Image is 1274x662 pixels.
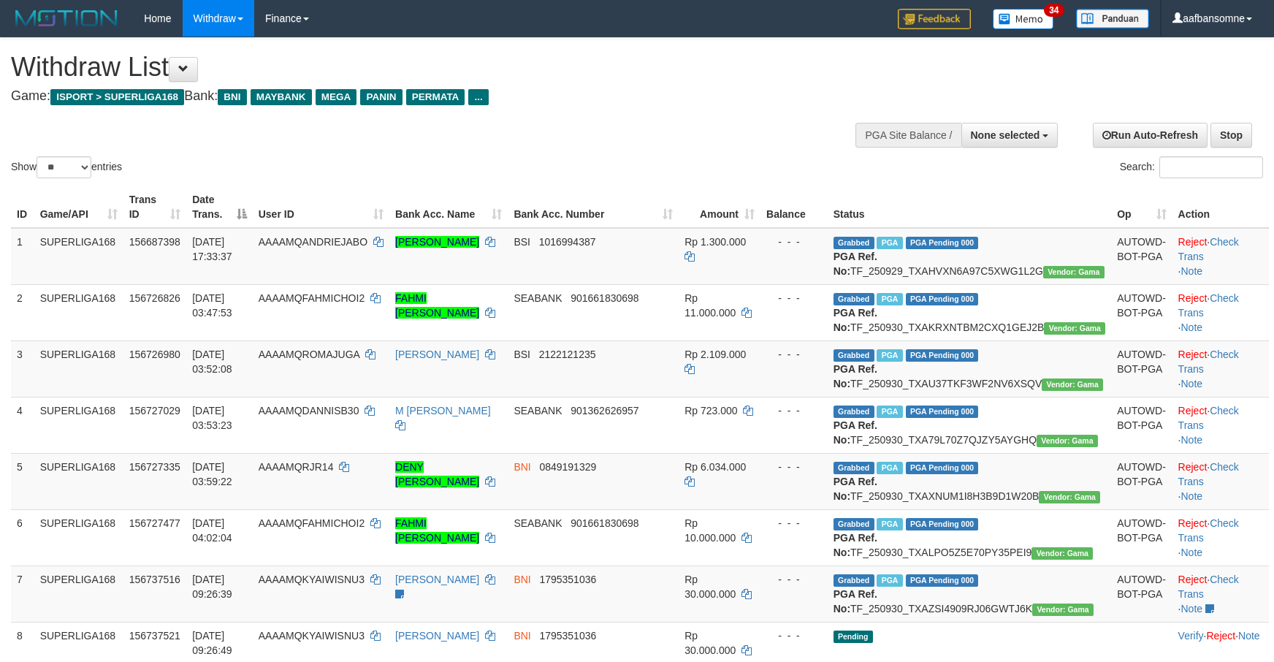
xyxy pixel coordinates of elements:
span: [DATE] 17:33:37 [192,236,232,262]
span: Grabbed [834,349,874,362]
span: Copy 1016994387 to clipboard [539,236,596,248]
span: SEABANK [514,405,562,416]
th: ID [11,186,34,228]
span: BNI [514,630,530,642]
span: Marked by aafnonsreyleab [877,462,902,474]
a: Note [1180,434,1202,446]
b: PGA Ref. No: [834,588,877,615]
td: SUPERLIGA168 [34,340,123,397]
a: Reject [1178,517,1208,529]
td: · · [1172,228,1269,285]
div: - - - [766,628,822,643]
button: None selected [961,123,1059,148]
a: Check Trans [1178,349,1239,375]
th: Game/API: activate to sort column ascending [34,186,123,228]
span: BNI [514,461,530,473]
span: PGA Pending [906,574,979,587]
td: TF_250930_TXAKRXNTBM2CXQ1GEJ2B [828,284,1111,340]
a: DENY [PERSON_NAME] [395,461,479,487]
td: AUTOWD-BOT-PGA [1111,340,1172,397]
a: Check Trans [1178,405,1239,431]
td: TF_250930_TXAU37TKF3WF2NV6XSQV [828,340,1111,397]
span: Marked by aafandaneth [877,293,902,305]
td: 1 [11,228,34,285]
td: AUTOWD-BOT-PGA [1111,397,1172,453]
span: Rp 11.000.000 [684,292,736,319]
span: 156737516 [129,574,180,585]
div: - - - [766,235,822,249]
div: - - - [766,291,822,305]
span: [DATE] 03:47:53 [192,292,232,319]
td: SUPERLIGA168 [34,284,123,340]
a: Note [1180,378,1202,389]
span: Rp 30.000.000 [684,630,736,656]
span: Copy 901362626957 to clipboard [571,405,638,416]
span: AAAAMQFAHMICHOI2 [259,517,365,529]
label: Show entries [11,156,122,178]
a: [PERSON_NAME] [395,236,479,248]
td: 5 [11,453,34,509]
th: Bank Acc. Name: activate to sort column ascending [389,186,508,228]
td: SUPERLIGA168 [34,397,123,453]
span: Vendor URL: https://trx31.1velocity.biz [1043,266,1105,278]
div: PGA Site Balance / [855,123,961,148]
span: Marked by aafandaneth [877,406,902,418]
a: [PERSON_NAME] [395,574,479,585]
div: - - - [766,347,822,362]
span: [DATE] 03:59:22 [192,461,232,487]
a: Note [1180,490,1202,502]
td: AUTOWD-BOT-PGA [1111,228,1172,285]
td: AUTOWD-BOT-PGA [1111,566,1172,622]
h4: Game: Bank: [11,89,835,104]
img: panduan.png [1076,9,1149,28]
span: Marked by aafromsomean [877,349,902,362]
span: Vendor URL: https://trx31.1velocity.biz [1032,604,1094,616]
input: Search: [1159,156,1263,178]
td: 6 [11,509,34,566]
td: · · [1172,453,1269,509]
span: [DATE] 09:26:39 [192,574,232,600]
a: Note [1180,603,1202,615]
span: 156727477 [129,517,180,529]
span: Copy 2122121235 to clipboard [539,349,596,360]
span: Rp 2.109.000 [684,349,746,360]
span: 156726826 [129,292,180,304]
a: Check Trans [1178,292,1239,319]
span: 156737521 [129,630,180,642]
span: 156687398 [129,236,180,248]
a: M [PERSON_NAME] [395,405,491,416]
a: Reject [1178,405,1208,416]
span: Grabbed [834,406,874,418]
span: Vendor URL: https://trx31.1velocity.biz [1042,378,1103,391]
td: SUPERLIGA168 [34,509,123,566]
b: PGA Ref. No: [834,363,877,389]
span: BNI [514,574,530,585]
td: · · [1172,397,1269,453]
span: AAAAMQDANNISB30 [259,405,359,416]
span: Vendor URL: https://trx31.1velocity.biz [1031,547,1093,560]
span: BSI [514,349,530,360]
label: Search: [1120,156,1263,178]
span: PGA Pending [906,518,979,530]
td: · · [1172,509,1269,566]
img: Button%20Memo.svg [993,9,1054,29]
td: AUTOWD-BOT-PGA [1111,284,1172,340]
span: SEABANK [514,517,562,529]
span: Copy 901661830698 to clipboard [571,292,638,304]
span: ISPORT > SUPERLIGA168 [50,89,184,105]
span: 156726980 [129,349,180,360]
a: Reject [1178,574,1208,585]
span: Grabbed [834,237,874,249]
span: PGA Pending [906,462,979,474]
td: SUPERLIGA168 [34,228,123,285]
div: - - - [766,403,822,418]
a: Verify [1178,630,1204,642]
img: Feedback.jpg [898,9,971,29]
span: ... [468,89,488,105]
span: Vendor URL: https://trx31.1velocity.biz [1039,491,1100,503]
a: Reject [1178,236,1208,248]
span: Rp 6.034.000 [684,461,746,473]
span: Grabbed [834,293,874,305]
span: SEABANK [514,292,562,304]
a: Reject [1207,630,1236,642]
